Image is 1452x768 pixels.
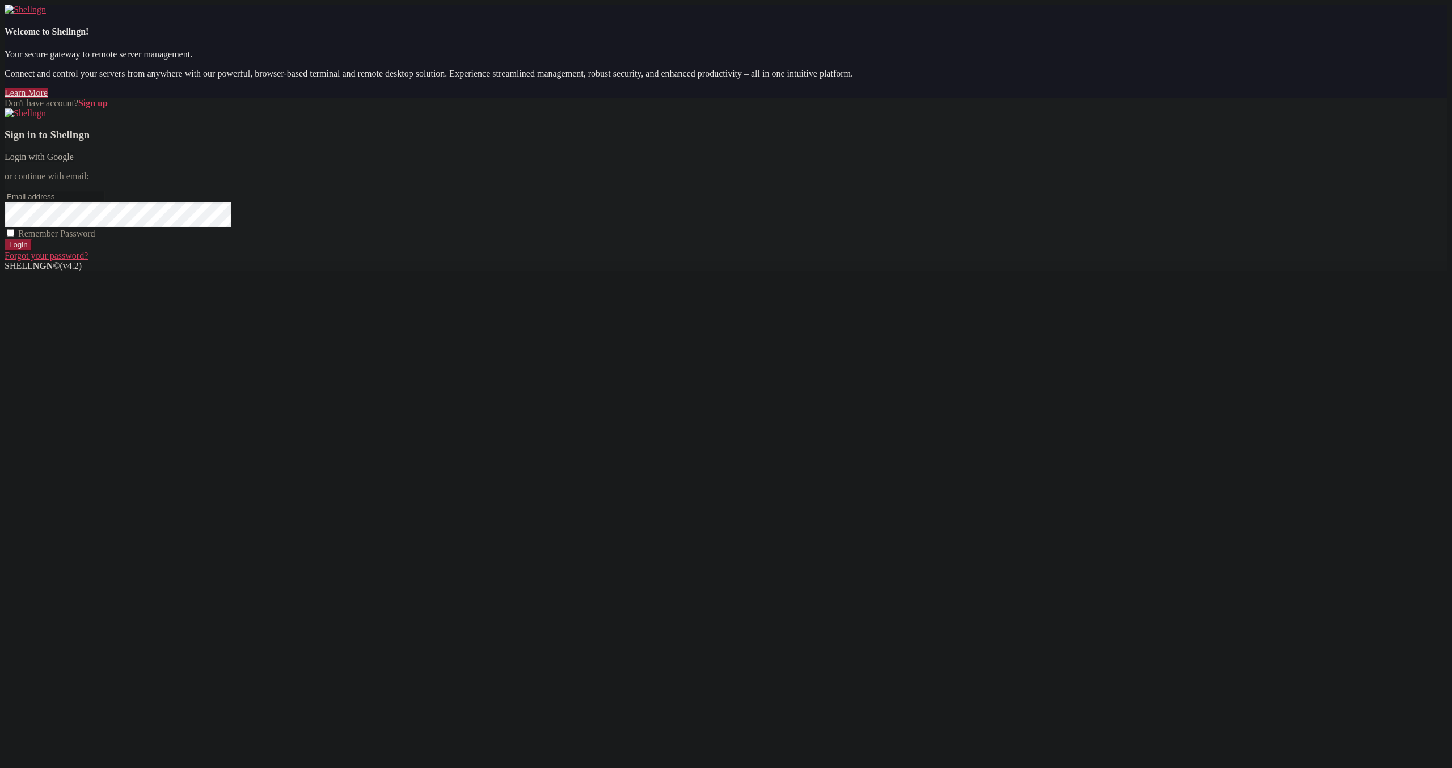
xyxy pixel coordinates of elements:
[60,261,82,271] span: 4.2.0
[5,129,1447,141] h3: Sign in to Shellngn
[5,5,46,15] img: Shellngn
[18,229,95,238] span: Remember Password
[5,49,1447,60] p: Your secure gateway to remote server management.
[5,171,1447,182] p: or continue with email:
[33,261,53,271] b: NGN
[5,152,74,162] a: Login with Google
[5,239,32,251] input: Login
[5,98,1447,108] div: Don't have account?
[5,191,105,202] input: Email address
[5,261,82,271] span: SHELL ©
[78,98,108,108] a: Sign up
[7,229,14,237] input: Remember Password
[5,69,1447,79] p: Connect and control your servers from anywhere with our powerful, browser-based terminal and remo...
[5,88,48,98] a: Learn More
[5,251,88,260] a: Forgot your password?
[5,27,1447,37] h4: Welcome to Shellngn!
[5,108,46,119] img: Shellngn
